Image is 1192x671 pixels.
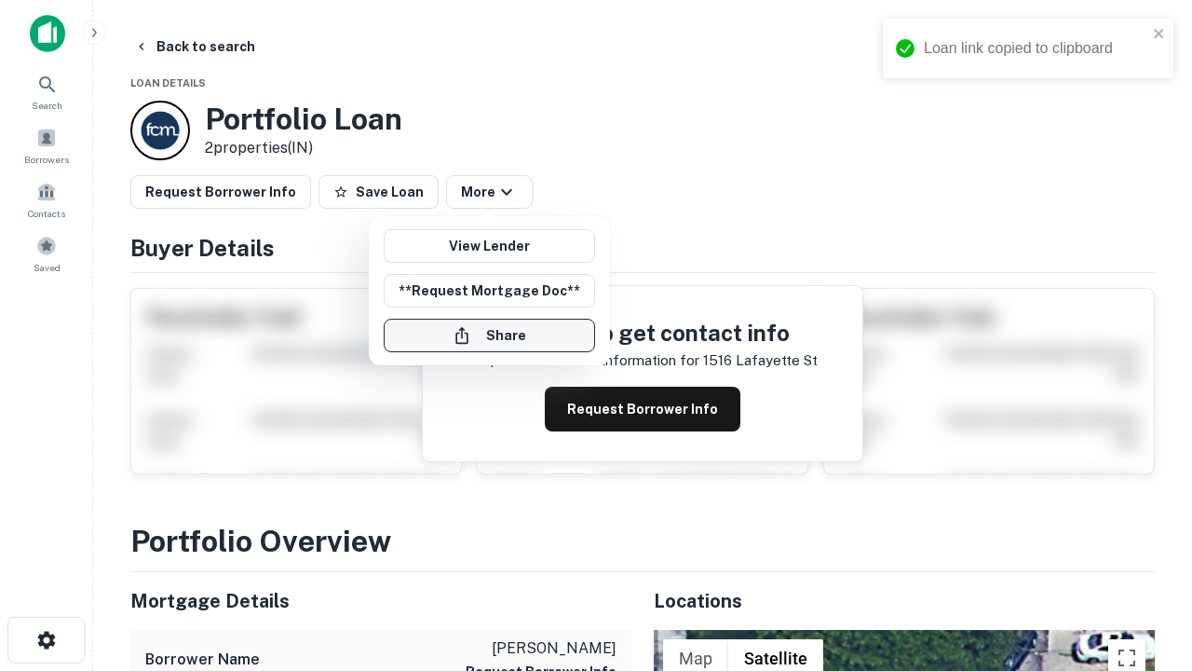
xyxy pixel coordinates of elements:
[384,229,595,263] a: View Lender
[924,37,1147,60] div: Loan link copied to clipboard
[384,274,595,308] button: **Request Mortgage Doc**
[1153,26,1166,44] button: close
[384,319,595,352] button: Share
[1099,522,1192,611] iframe: Chat Widget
